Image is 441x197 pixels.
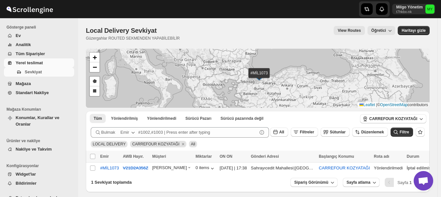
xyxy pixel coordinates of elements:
[352,128,388,137] button: Düzenlemek
[16,33,21,38] span: Ev
[407,154,420,159] span: Durum
[185,116,211,121] span: Sürücü Pazarı
[181,114,215,123] button: Claimable
[251,154,279,159] span: Gönderi Adresi
[90,62,100,72] a: Zoom out
[143,114,180,123] button: Unrouted
[391,128,413,137] button: Filtre
[294,180,328,185] span: Sipariş Görünümü
[138,127,257,138] input: #1002,#1003 | Press enter after typing
[425,5,434,14] span: Milgo Yönetim
[374,165,403,171] div: Yönlendirilmedi
[16,115,59,127] span: Konumlar, Kurallar ve Oranlar
[361,130,384,134] span: Düzenlemek
[4,49,74,58] button: Tüm Siparişler
[319,154,354,159] span: Başlangıç Konumu
[7,25,75,30] span: Gösterge paneli
[195,165,216,172] button: 0 items
[279,130,284,134] span: All
[338,28,361,33] span: View Routes
[91,180,132,185] span: 1 Sevkiyat toplamda
[220,165,247,171] div: [DATE] | 17:38
[25,69,42,74] span: Sevkiyat
[191,142,195,146] span: All
[427,7,433,11] text: MY
[16,51,45,56] span: Tüm Siparişler
[16,42,31,47] span: Analitik
[407,165,431,171] div: İptal edilmiş
[93,142,126,146] span: LOCAL DELIVERY
[195,154,212,159] span: Miktarlar
[367,26,395,35] button: Öğretici
[123,154,144,159] span: AWB Hayır.
[220,116,263,121] span: Sürücü pazarında değil
[7,163,75,168] span: Konfigürasyonlar
[86,36,180,41] p: Güzergahlar ROUTED SEKMENDEN YAPABİLEBİLİR
[116,127,140,138] button: Emir
[291,128,318,137] button: Filtreler
[402,28,426,33] span: Haritayı gizle
[319,166,370,170] button: CARREFOUR KOZYATAĞI
[254,73,264,80] img: Marker
[397,180,412,185] span: Sayfa
[100,154,109,159] span: Emir
[147,116,176,121] span: Yönlendirilmedi
[16,81,31,86] span: Mağaza
[93,53,97,61] span: +
[321,128,350,137] button: Sütunlar
[90,77,100,86] a: Draw a polygon
[152,165,192,172] button: [PERSON_NAME]
[111,116,138,121] span: Yönlendirilmiş
[396,10,423,14] p: t7hkbx-nk
[123,166,148,170] s: V21D2A356Z
[385,178,424,187] nav: Pagination
[4,145,74,154] button: Nakliye ve Takvim
[107,114,142,123] button: Routed
[5,1,54,17] img: ScrollEngine
[220,154,232,159] span: ON ON
[4,68,74,77] button: Sevkiyat
[251,165,293,171] div: Sahrayıcedit Mahallesi
[376,103,377,107] span: |
[152,154,166,159] span: Müşteri
[380,103,408,107] a: OpenStreetMap
[251,165,315,171] div: |
[4,113,74,129] button: Konumlar, Kurallar ve Oranlar
[414,171,433,191] div: Açık sohbet
[300,130,314,134] span: Filtreler
[217,114,267,123] button: Un-claimable
[347,180,370,185] span: Sayfa atlama
[392,4,435,14] button: User menu
[400,130,409,134] span: Filtre
[270,128,288,137] button: All
[16,172,36,177] span: Widget'lar
[396,5,423,10] p: Milgo Yönetim
[295,165,315,171] div: [GEOGRAPHIC_DATA]
[120,129,129,136] div: Emir
[334,26,365,35] button: view route
[7,107,75,112] span: Mağaza Konumları
[86,27,157,34] span: Local Delivery Sevkiyat
[4,40,74,49] button: Analitik
[94,116,102,121] span: Tüm
[360,114,426,123] button: CARREFOUR KOZYATAĞI
[101,129,115,136] span: Bulmak
[90,114,106,123] button: All
[290,178,338,187] button: Sipariş Görünümü
[358,102,430,108] div: © contributors
[16,181,36,186] span: Bildirimler
[90,53,100,62] a: Zoom in
[90,86,100,96] a: Draw a rectangle
[359,103,375,107] a: Leaflet
[16,90,49,95] span: Standart Nakliye
[330,130,346,134] span: Sütunlar
[100,166,119,170] button: #MİL1073
[132,142,179,146] span: CARREFOUR KOZYATAĞI
[398,26,430,35] button: Map action label
[16,60,43,65] span: Yerel teslimat
[4,31,74,40] button: Ev
[369,116,417,121] span: CARREFOUR KOZYATAĞI
[16,147,52,152] span: Nakliye ve Takvim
